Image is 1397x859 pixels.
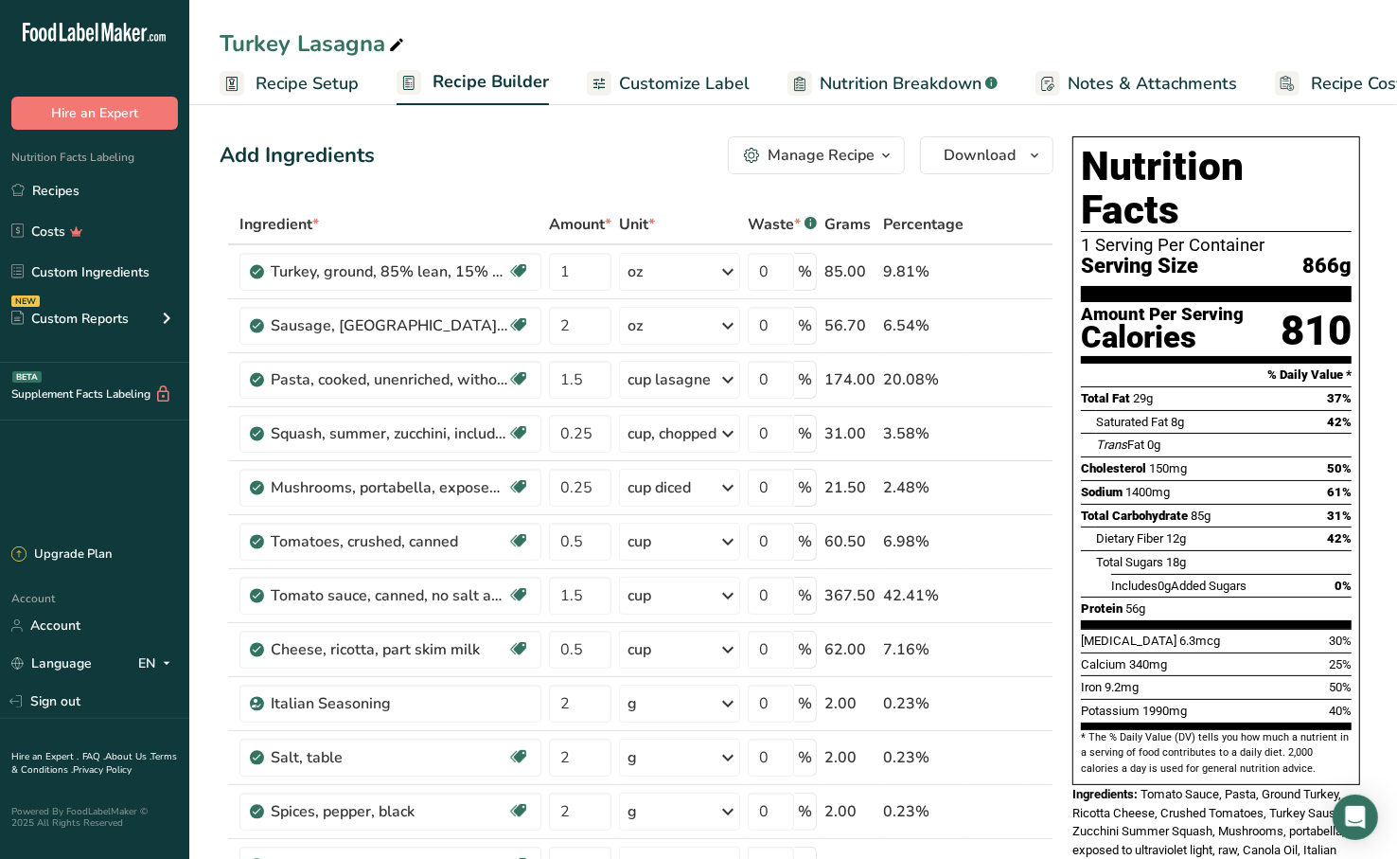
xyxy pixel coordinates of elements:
span: Ingredients: [1072,787,1138,801]
a: Customize Label [587,63,750,105]
span: Saturated Fat [1096,415,1168,429]
span: 30% [1329,634,1352,648]
div: 42.41% [883,584,964,607]
div: Manage Recipe [768,144,875,167]
span: 1400mg [1125,485,1170,499]
span: 31% [1327,509,1352,523]
button: Download [920,136,1053,174]
div: Turkey Lasagna [220,27,408,61]
span: Notes & Attachments [1068,71,1237,97]
div: 810 [1281,306,1352,356]
div: oz [628,314,643,337]
span: 42% [1327,531,1352,546]
span: Calcium [1081,657,1126,671]
a: Hire an Expert . [11,750,79,763]
span: 6.3mcg [1179,634,1220,648]
div: 0.23% [883,692,964,715]
span: 0g [1147,438,1160,452]
span: 340mg [1129,657,1167,671]
a: FAQ . [82,750,105,763]
div: g [628,800,637,823]
button: Hire an Expert [11,97,178,130]
a: Language [11,647,92,680]
div: Tomatoes, crushed, canned [271,530,507,553]
div: Add Ingredients [220,140,375,171]
div: 9.81% [883,260,964,283]
span: 56g [1125,601,1145,616]
div: 7.16% [883,638,964,661]
span: Recipe Builder [433,69,549,95]
div: 174.00 [824,368,875,391]
div: 85.00 [824,260,875,283]
span: Unit [619,213,655,236]
div: cup [628,530,651,553]
span: Grams [824,213,871,236]
div: BETA [12,371,42,383]
div: 6.54% [883,314,964,337]
div: Waste [748,213,817,236]
div: 2.00 [824,746,875,769]
div: cup lasagne [628,368,711,391]
div: 2.00 [824,800,875,823]
div: g [628,692,637,715]
div: 2.48% [883,476,964,499]
div: 60.50 [824,530,875,553]
div: cup [628,584,651,607]
div: Italian Seasoning [271,692,507,715]
span: 85g [1191,509,1211,523]
span: Total Fat [1081,391,1130,405]
div: 20.08% [883,368,964,391]
div: Squash, summer, zucchini, includes skin, raw [271,422,507,445]
a: Privacy Policy [73,763,132,777]
span: Customize Label [619,71,750,97]
div: Powered By FoodLabelMaker © 2025 All Rights Reserved [11,806,178,829]
div: Tomato sauce, canned, no salt added [271,584,507,607]
div: Salt, table [271,746,507,769]
span: 50% [1327,461,1352,475]
span: Download [944,144,1016,167]
div: 56.70 [824,314,875,337]
div: 2.00 [824,692,875,715]
span: 37% [1327,391,1352,405]
span: [MEDICAL_DATA] [1081,634,1176,648]
div: Amount Per Serving [1081,306,1244,324]
a: Nutrition Breakdown [787,63,998,105]
a: Notes & Attachments [1035,63,1237,105]
span: 18g [1166,555,1186,569]
span: Protein [1081,601,1123,616]
div: Custom Reports [11,309,129,329]
div: Calories [1081,324,1244,351]
span: 50% [1329,680,1352,694]
div: Upgrade Plan [11,546,112,564]
span: 9.2mg [1105,680,1139,694]
div: Open Intercom Messenger [1333,795,1378,840]
span: 8g [1171,415,1184,429]
span: 0% [1335,579,1352,593]
div: 0.23% [883,746,964,769]
div: cup [628,638,651,661]
span: Total Sugars [1096,555,1163,569]
span: 0g [1158,579,1171,593]
div: 1 Serving Per Container [1081,236,1352,255]
section: % Daily Value * [1081,364,1352,386]
span: 40% [1329,704,1352,718]
span: Includes Added Sugars [1111,579,1247,593]
button: Manage Recipe [728,136,905,174]
h1: Nutrition Facts [1081,145,1352,232]
span: 29g [1133,391,1153,405]
div: cup diced [628,476,691,499]
span: 1990mg [1142,704,1187,718]
span: Ingredient [239,213,319,236]
a: Recipe Setup [220,63,359,105]
span: Potassium [1081,704,1140,718]
span: 61% [1327,485,1352,499]
span: 12g [1166,531,1186,546]
div: NEW [11,295,40,307]
div: g [628,746,637,769]
span: Amount [549,213,611,236]
a: About Us . [105,750,150,763]
div: Sausage, [GEOGRAPHIC_DATA], fresh, raw [271,314,507,337]
div: 6.98% [883,530,964,553]
div: Cheese, ricotta, part skim milk [271,638,507,661]
div: Pasta, cooked, unenriched, without added salt [271,368,507,391]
